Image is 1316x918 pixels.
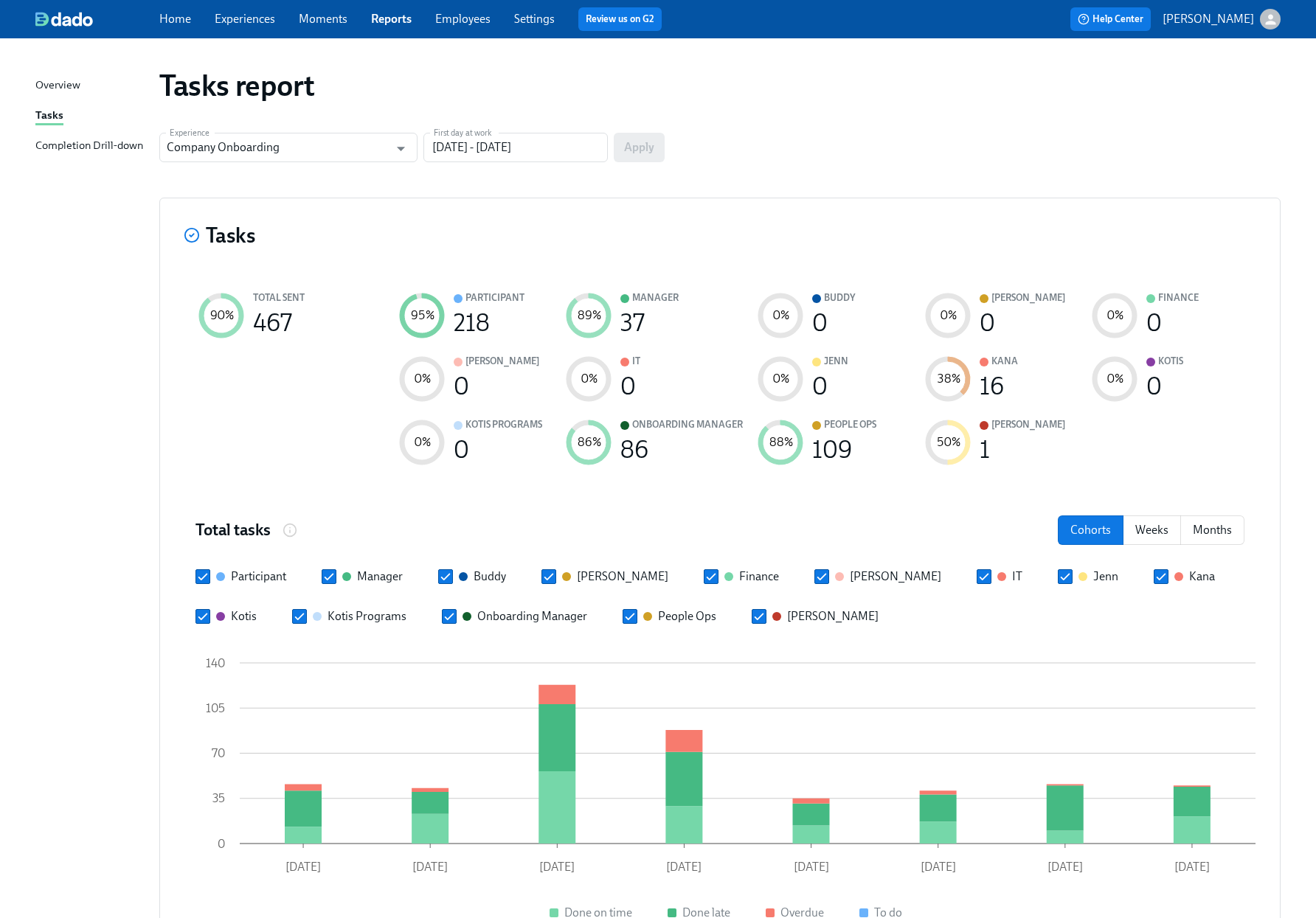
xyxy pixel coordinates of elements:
[1146,315,1162,331] div: 0
[787,608,879,625] div: [PERSON_NAME]
[195,519,271,541] h4: Total tasks
[35,107,63,125] div: Tasks
[210,308,234,322] text: 90 %
[824,417,876,433] div: People Ops
[206,701,225,715] tspan: 105
[632,290,679,306] div: Manager
[980,315,995,331] div: 0
[1146,378,1162,394] div: 0
[620,315,645,331] div: 37
[514,12,555,26] a: Settings
[1078,12,1143,27] span: Help Center
[411,308,434,322] text: 95 %
[850,568,941,585] div: [PERSON_NAME]
[35,12,93,27] img: dado
[1158,353,1183,369] div: Kotis
[578,7,662,31] button: Review us on G2
[980,378,1004,394] div: 16
[539,860,575,874] tspan: [DATE]
[1158,290,1199,306] div: Finance
[159,12,191,26] a: Home
[773,308,789,322] text: 0 %
[1070,7,1151,31] button: Help Center
[991,290,1065,306] div: [PERSON_NAME]
[991,353,1018,369] div: Kana
[632,417,743,433] div: Onboarding Manager
[812,378,828,394] div: 0
[620,378,636,394] div: 0
[991,417,1065,433] div: [PERSON_NAME]
[1070,522,1111,538] p: Cohorts
[212,791,225,805] tspan: 35
[824,353,848,369] div: Jenn
[581,372,598,386] text: 0 %
[1123,515,1181,545] button: weeks
[578,308,601,322] text: 89 %
[658,608,716,625] div: People Ops
[1058,515,1123,545] button: cohorts
[739,568,779,585] div: Finance
[231,568,286,585] div: Participant
[921,860,956,874] tspan: [DATE]
[812,442,852,458] div: 109
[769,435,793,449] text: 88 %
[577,568,668,585] div: [PERSON_NAME]
[1174,860,1210,874] tspan: [DATE]
[1135,522,1168,538] p: Weeks
[465,353,539,369] div: [PERSON_NAME]
[1107,372,1123,386] text: 0 %
[578,435,601,449] text: 86 %
[412,860,448,874] tspan: [DATE]
[35,137,148,156] a: Completion Drill-down
[435,12,491,26] a: Employees
[159,68,314,103] h1: Tasks report
[454,442,469,458] div: 0
[1180,515,1244,545] button: months
[415,435,431,449] text: 0 %
[35,137,143,156] div: Completion Drill-down
[35,77,148,95] a: Overview
[1058,515,1244,545] div: date filter
[465,417,542,433] div: Kotis Programs
[215,12,275,26] a: Experiences
[666,860,702,874] tspan: [DATE]
[285,860,321,874] tspan: [DATE]
[299,12,347,26] a: Moments
[389,137,412,160] button: Open
[206,656,225,670] tspan: 140
[35,12,159,27] a: dado
[620,442,648,458] div: 86
[357,568,403,585] div: Manager
[824,290,856,306] div: Buddy
[212,746,225,760] tspan: 70
[632,353,640,369] div: IT
[477,608,587,625] div: Onboarding Manager
[812,315,828,331] div: 0
[937,435,960,449] text: 50 %
[328,608,406,625] div: Kotis Programs
[465,290,524,306] div: Participant
[35,77,80,95] div: Overview
[206,222,255,248] h3: Tasks
[1193,522,1232,538] p: Months
[253,315,292,331] div: 467
[454,315,490,331] div: 218
[794,860,829,874] tspan: [DATE]
[371,12,412,26] a: Reports
[941,308,957,322] text: 0 %
[35,107,148,125] a: Tasks
[980,442,990,458] div: 1
[415,372,431,386] text: 0 %
[231,608,257,625] div: Kotis
[586,12,654,27] a: Review us on G2
[1012,568,1022,585] div: IT
[253,290,305,306] div: TOTAL SENT
[454,378,469,394] div: 0
[1093,568,1118,585] div: Jenn
[773,372,789,386] text: 0 %
[1107,308,1123,322] text: 0 %
[1163,11,1254,27] p: [PERSON_NAME]
[1189,568,1215,585] div: Kana
[474,568,506,585] div: Buddy
[283,523,297,538] svg: The number of tasks that started in a month/week or all tasks sent to a specific cohort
